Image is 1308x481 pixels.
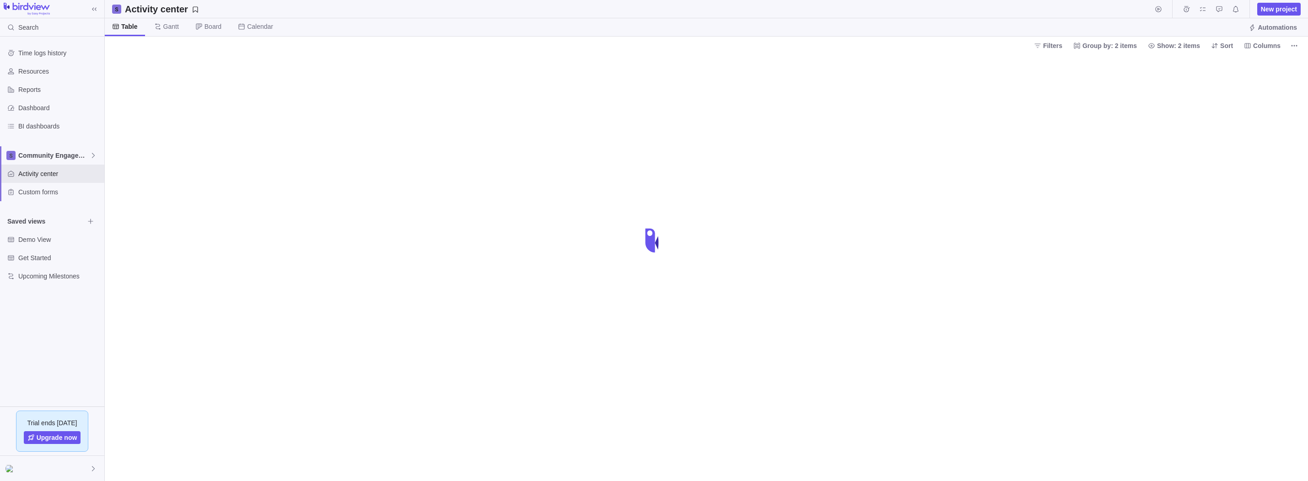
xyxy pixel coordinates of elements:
[4,3,50,16] img: logo
[1196,3,1209,16] span: My assignments
[205,22,221,31] span: Board
[18,23,38,32] span: Search
[1180,7,1193,14] a: Time logs
[18,272,101,281] span: Upcoming Milestones
[163,22,179,31] span: Gantt
[18,235,101,244] span: Demo View
[18,253,101,262] span: Get Started
[636,222,673,259] div: loading
[1070,39,1141,52] span: Group by: 2 items
[5,465,16,472] img: Show
[1245,21,1301,34] span: Automations
[1258,23,1297,32] span: Automations
[37,433,77,442] span: Upgrade now
[18,169,101,178] span: Activity center
[1220,41,1233,50] span: Sort
[18,67,101,76] span: Resources
[1180,3,1193,16] span: Time logs
[18,187,101,197] span: Custom forms
[1288,39,1301,52] span: More actions
[1030,39,1066,52] span: Filters
[1152,3,1165,16] span: Start timer
[24,431,81,444] a: Upgrade now
[1082,41,1137,50] span: Group by: 2 items
[5,463,16,474] div: Nina Salazar
[1157,41,1200,50] span: Show: 2 items
[247,22,273,31] span: Calendar
[18,48,101,58] span: Time logs history
[125,3,188,16] h2: Activity center
[121,3,203,16] span: Save your current layout and filters as a View
[1196,7,1209,14] a: My assignments
[1144,39,1204,52] span: Show: 2 items
[1207,39,1237,52] span: Sort
[1253,41,1281,50] span: Columns
[18,122,101,131] span: BI dashboards
[1240,39,1284,52] span: Columns
[1213,3,1226,16] span: Approval requests
[1043,41,1062,50] span: Filters
[1213,7,1226,14] a: Approval requests
[18,151,90,160] span: Community Engagement
[1257,3,1301,16] span: New project
[18,103,101,112] span: Dashboard
[1261,5,1297,14] span: New project
[7,217,84,226] span: Saved views
[1229,3,1242,16] span: Notifications
[121,22,138,31] span: Table
[27,418,77,428] span: Trial ends [DATE]
[18,85,101,94] span: Reports
[84,215,97,228] span: Browse views
[1229,7,1242,14] a: Notifications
